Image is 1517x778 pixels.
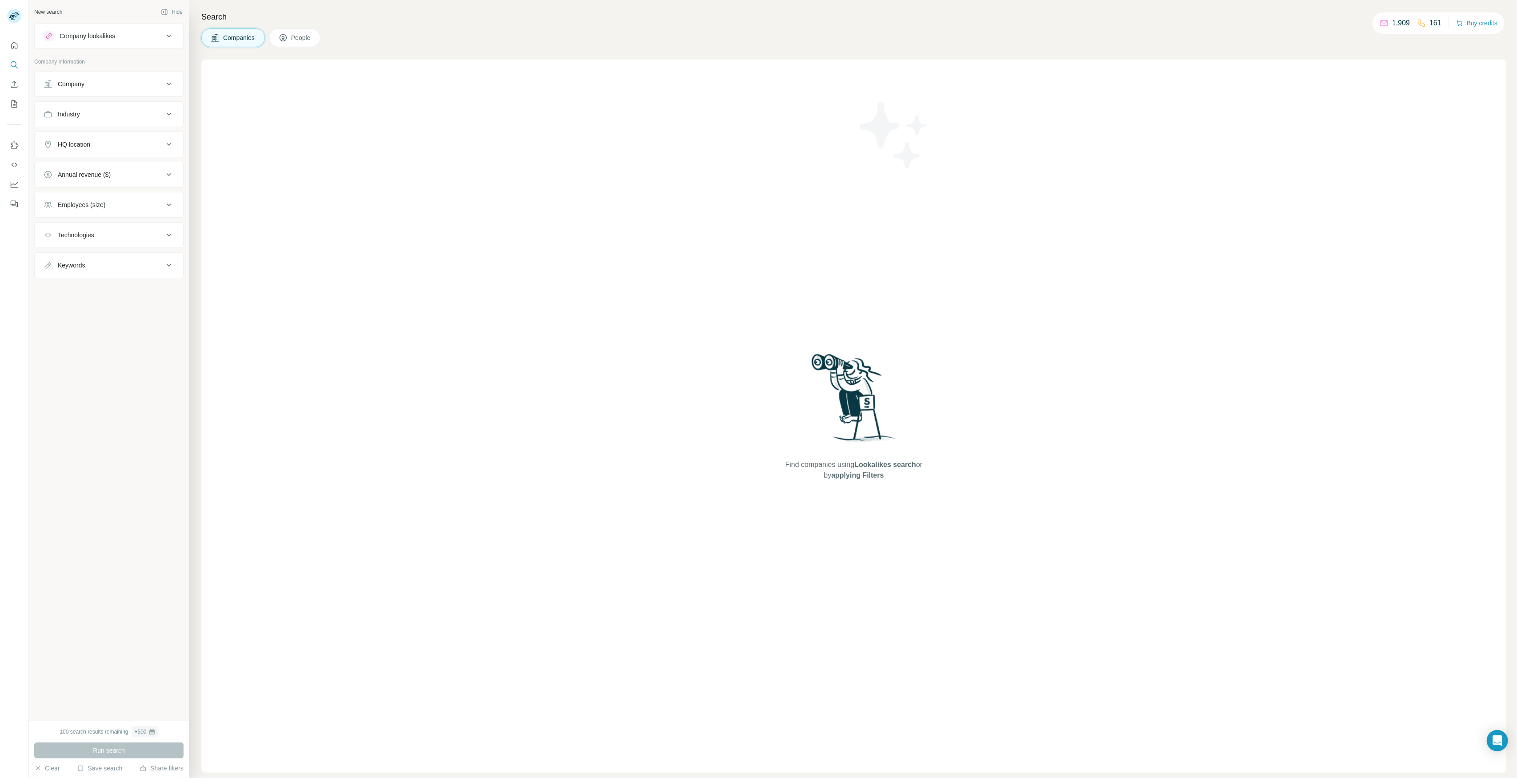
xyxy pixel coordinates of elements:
p: Company information [34,58,184,66]
div: Company [58,80,84,88]
div: Company lookalikes [60,32,115,40]
button: Annual revenue ($) [35,164,183,185]
button: Employees (size) [35,194,183,215]
div: HQ location [58,140,90,149]
span: Lookalikes search [854,461,916,468]
div: 100 search results remaining [60,726,158,737]
div: Employees (size) [58,200,105,209]
span: Find companies using or by [783,459,925,481]
button: My lists [7,96,21,112]
button: Use Surfe API [7,157,21,173]
p: 161 [1429,18,1441,28]
button: Keywords [35,255,183,276]
img: Surfe Illustration - Woman searching with binoculars [808,351,900,451]
button: Save search [77,764,122,773]
button: Company [35,73,183,95]
div: Keywords [58,261,85,270]
p: 1,909 [1392,18,1410,28]
button: Dashboard [7,176,21,192]
div: Technologies [58,231,94,239]
button: Clear [34,764,60,773]
button: Hide [155,5,189,19]
button: Search [7,57,21,73]
div: Open Intercom Messenger [1487,730,1508,751]
span: Companies [223,33,256,42]
button: Feedback [7,196,21,212]
span: applying Filters [831,471,884,479]
img: Surfe Illustration - Stars [854,95,934,175]
div: New search [34,8,62,16]
div: Annual revenue ($) [58,170,111,179]
div: Industry [58,110,80,119]
button: HQ location [35,134,183,155]
button: Industry [35,104,183,125]
button: Quick start [7,37,21,53]
button: Enrich CSV [7,76,21,92]
span: People [291,33,312,42]
button: Technologies [35,224,183,246]
h4: Search [201,11,1506,23]
button: Share filters [140,764,184,773]
button: Buy credits [1456,17,1497,29]
button: Company lookalikes [35,25,183,47]
div: + 500 [135,728,147,736]
button: Use Surfe on LinkedIn [7,137,21,153]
